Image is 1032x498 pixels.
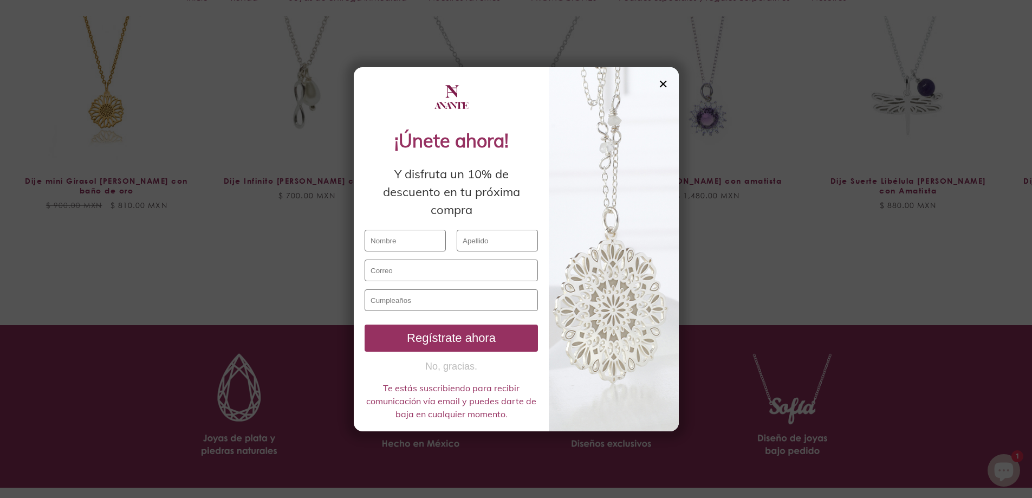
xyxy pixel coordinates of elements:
[365,325,538,352] button: Regístrate ahora
[365,165,538,219] div: Y disfruta un 10% de descuento en tu próxima compra
[457,230,538,251] input: Apellido
[365,260,538,281] input: Correo
[365,381,538,421] div: Te estás suscribiendo para recibir comunicación vía email y puedes darte de baja en cualquier mom...
[365,127,538,154] div: ¡Únete ahora!
[432,78,470,116] img: logo
[365,289,538,311] input: Cumpleaños
[365,360,538,373] button: No, gracias.
[365,230,446,251] input: Nombre
[658,78,668,90] div: ✕
[369,331,534,345] div: Regístrate ahora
